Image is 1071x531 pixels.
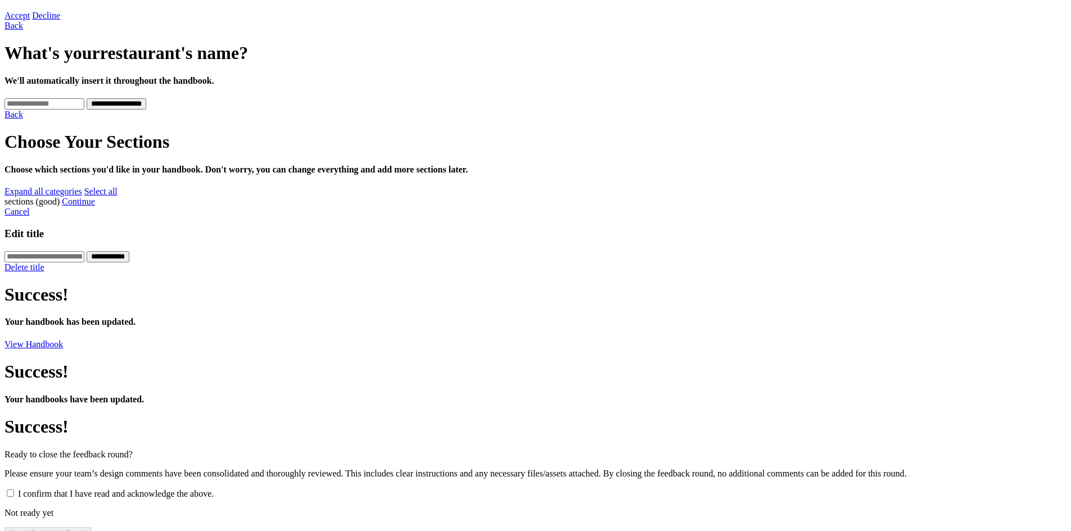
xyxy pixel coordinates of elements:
[4,339,63,349] a: View Handbook
[4,110,23,119] a: Back
[62,197,95,206] a: Continue
[4,317,1067,327] h4: Your handbook has been updated.
[4,187,82,196] a: Expand all categories
[4,207,29,216] a: Cancel
[4,361,1067,382] h1: Success!
[4,469,1067,479] p: Please ensure your team’s design comments have been consolidated and thoroughly reviewed. This in...
[4,76,1067,86] h4: We'll automatically insert it throughout the handbook.
[4,43,1067,63] h1: What's your 's name?
[4,284,1067,305] h1: Success!
[4,262,44,272] a: Delete title
[4,228,1067,240] h3: Edit title
[4,394,1067,405] h4: Your handbooks have been updated.
[32,11,60,20] a: Decline
[4,131,1067,152] h1: Choose Your Sections
[4,21,23,30] a: Back
[4,11,30,20] a: Accept
[4,165,1067,175] h4: Choose which sections you'd like in your handbook. Don't worry, you can change everything and add...
[4,508,1067,518] p: Not ready yet
[84,187,118,196] a: Select all
[4,197,60,206] span: sections ( )
[39,197,57,206] span: good
[4,450,1067,460] p: Ready to close the feedback round?
[18,489,214,498] label: I confirm that I have read and acknowledge the above.
[4,416,1067,437] h1: Success!
[100,43,180,63] span: restaurant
